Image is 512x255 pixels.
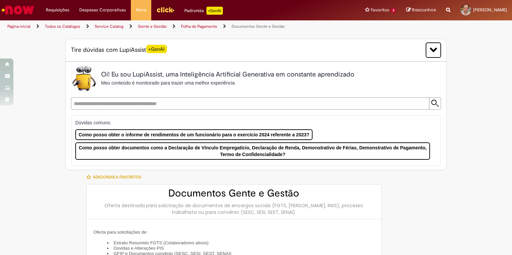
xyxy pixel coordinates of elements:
[113,246,164,251] span: Dúvidas e Alterações PIS
[71,46,167,54] span: Tire dúvidas com LupiAssist
[93,188,374,199] h2: Documentos Gente e Gestão
[406,7,436,13] a: Rascunhos
[206,7,223,15] p: +GenAi
[136,7,146,13] span: More
[156,5,174,15] img: click_logo_yellow_360x200.png
[75,129,313,140] button: Como posso obter o informe de rendimentos de um funcionário para o exercício 2024 referente a 2023?
[5,20,336,33] ul: Trilhas de página
[429,98,441,109] input: Submit
[181,24,217,29] a: Folha de Pagamento
[75,119,430,126] p: Dúvidas comuns:
[146,45,167,53] span: +GenAI
[391,8,396,13] span: 3
[75,142,430,160] button: Como posso obter documentos como a Declaração de Vínculo Empregatício, Declaração de Renda, Demon...
[93,202,374,216] div: Oferta destinada para solicitação de documentos de encargos sociais (FGTS, [PERSON_NAME], INSS), ...
[184,7,223,15] div: Padroniza
[113,240,208,245] span: Extrato Resumido FGTS (Colaboradores ativos)
[46,7,69,13] span: Requisições
[95,24,123,29] a: Service Catalog
[371,7,389,13] span: Favoritos
[101,80,235,86] span: Meu conteúdo é monitorado para trazer uma melhor experiência
[1,3,35,17] img: ServiceNow
[473,7,507,13] span: [PERSON_NAME]
[71,65,98,92] img: Lupi
[86,170,145,184] button: Adicionar a Favoritos
[138,24,167,29] a: Gente e Gestão
[93,174,141,180] span: Adicionar a Favoritos
[232,24,285,29] a: Documentos Gente e Gestão
[79,7,126,13] span: Despesas Corporativas
[412,7,436,13] span: Rascunhos
[101,71,354,78] h2: Oi! Eu sou LupiAssist, uma Inteligência Artificial Generativa em constante aprendizado
[93,230,148,235] span: Oferta para solicitações de:
[7,24,30,29] a: Página inicial
[45,24,80,29] a: Todos os Catálogos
